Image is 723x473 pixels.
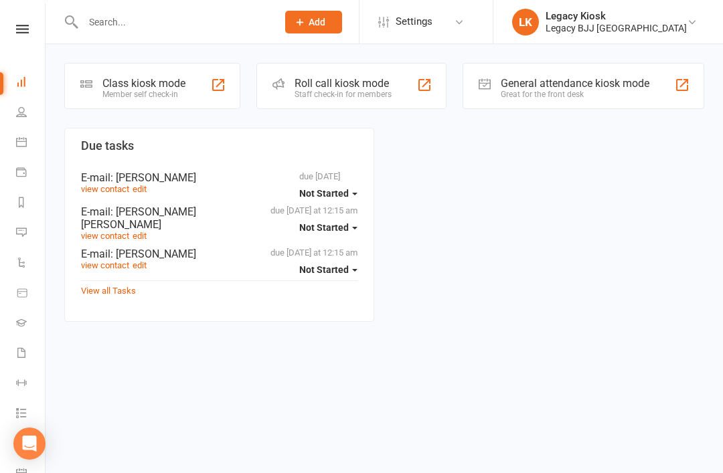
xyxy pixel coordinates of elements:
a: Dashboard [16,68,46,98]
button: Add [285,11,342,33]
button: Not Started [299,258,357,282]
div: Member self check-in [102,90,185,99]
span: Not Started [299,222,349,233]
a: view contact [81,260,129,270]
span: Add [309,17,325,27]
a: edit [133,260,147,270]
a: View all Tasks [81,286,136,296]
span: Not Started [299,188,349,199]
div: LK [512,9,539,35]
button: Not Started [299,181,357,205]
h3: Due tasks [81,139,357,153]
span: Settings [396,7,432,37]
a: Product Sales [16,279,46,309]
div: Roll call kiosk mode [295,77,392,90]
a: Payments [16,159,46,189]
span: : [PERSON_NAME] [110,171,196,184]
div: General attendance kiosk mode [501,77,649,90]
a: edit [133,231,147,241]
div: E-mail [81,205,357,231]
div: Great for the front desk [501,90,649,99]
div: Open Intercom Messenger [13,428,46,460]
span: Not Started [299,264,349,275]
a: Calendar [16,128,46,159]
div: E-mail [81,248,357,260]
span: : [PERSON_NAME] [PERSON_NAME] [81,205,196,231]
input: Search... [79,13,268,31]
div: E-mail [81,171,357,184]
div: Staff check-in for members [295,90,392,99]
a: edit [133,184,147,194]
div: Class kiosk mode [102,77,185,90]
span: : [PERSON_NAME] [110,248,196,260]
a: People [16,98,46,128]
div: Legacy BJJ [GEOGRAPHIC_DATA] [546,22,687,34]
a: Reports [16,189,46,219]
a: view contact [81,184,129,194]
a: view contact [81,231,129,241]
div: Legacy Kiosk [546,10,687,22]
